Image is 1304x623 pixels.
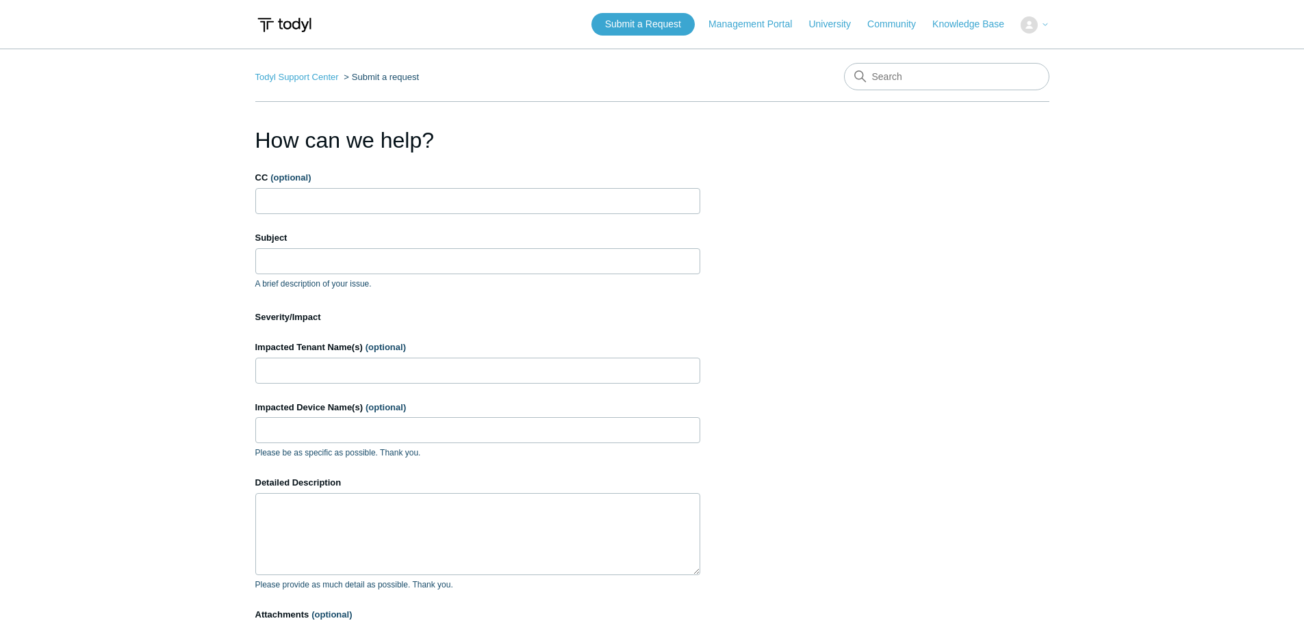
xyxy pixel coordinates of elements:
label: Attachments [255,608,700,622]
a: Knowledge Base [932,17,1018,31]
label: Subject [255,231,700,245]
a: University [808,17,864,31]
input: Search [844,63,1049,90]
label: Detailed Description [255,476,700,490]
span: (optional) [311,609,352,620]
label: CC [255,171,700,185]
span: (optional) [270,172,311,183]
a: Management Portal [708,17,806,31]
label: Impacted Device Name(s) [255,401,700,414]
span: (optional) [366,342,406,352]
label: Impacted Tenant Name(s) [255,341,700,354]
label: Severity/Impact [255,310,700,324]
p: A brief description of your issue. [255,278,700,290]
li: Todyl Support Center [255,72,342,82]
li: Submit a request [341,72,419,82]
h1: How can we help? [255,124,700,157]
span: (optional) [366,402,406,412]
a: Todyl Support Center [255,72,339,82]
a: Submit a Request [591,13,695,36]
img: Todyl Support Center Help Center home page [255,12,314,38]
p: Please be as specific as possible. Thank you. [255,447,700,459]
p: Please provide as much detail as possible. Thank you. [255,579,700,591]
a: Community [867,17,930,31]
